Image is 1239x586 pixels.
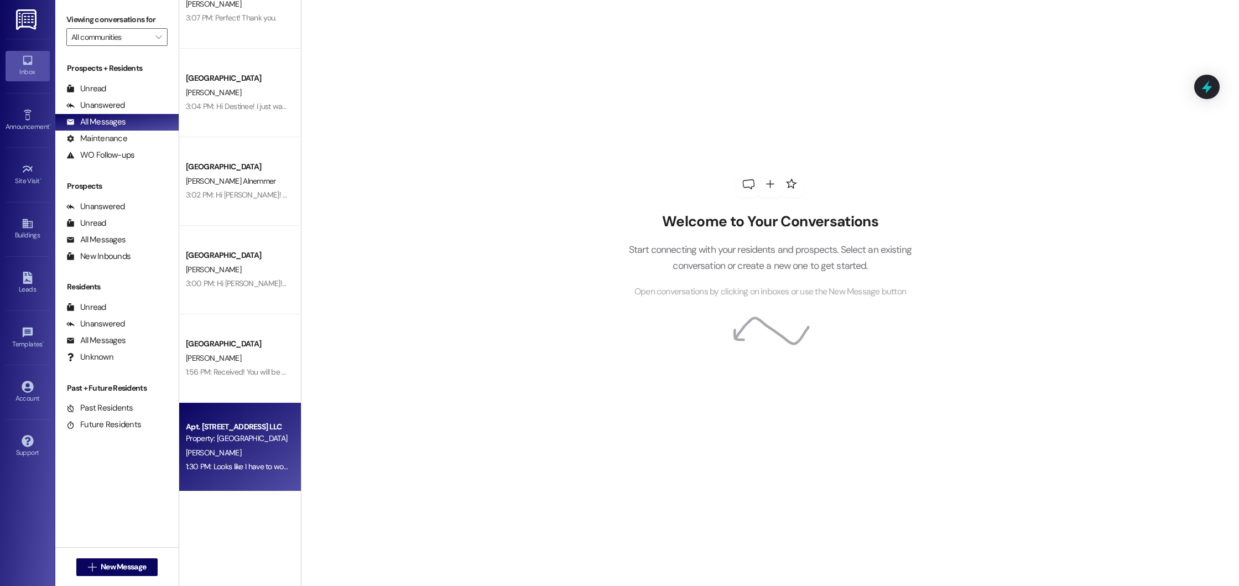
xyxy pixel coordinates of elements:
div: Unread [66,83,106,95]
div: Future Residents [66,419,141,431]
span: • [40,175,41,183]
span: [PERSON_NAME] Alnemmer [186,176,276,186]
div: Prospects + Residents [55,63,179,74]
div: [GEOGRAPHIC_DATA] [186,250,288,261]
a: Site Visit • [6,160,50,190]
span: [PERSON_NAME] [186,353,241,363]
span: New Message [101,561,146,573]
div: Residents [55,281,179,293]
div: [GEOGRAPHIC_DATA] [186,161,288,173]
a: Templates • [6,323,50,353]
div: Prospects [55,180,179,192]
span: [PERSON_NAME] [186,265,241,274]
div: Unanswered [66,318,125,330]
div: 1:30 PM: Looks like I have to work a lil late. If I miss you can u please put my new mail box key... [186,461,979,471]
div: 3:00 PM: Hi [PERSON_NAME]! I just wanted to reach out and thank you for coming by our community l... [186,278,978,288]
div: Past Residents [66,402,133,414]
div: 3:04 PM: Hi Destinee! I just wanted to reach out and thank you for coming by our community last w... [186,101,1142,111]
a: Leads [6,268,50,298]
div: Property: [GEOGRAPHIC_DATA] [186,433,288,444]
div: Past + Future Residents [55,382,179,394]
div: 1:56 PM: Received! You will be able to give that information once you're here, we give you certai... [186,367,757,377]
span: • [49,121,51,129]
div: Unread [66,217,106,229]
div: Apt. [STREET_ADDRESS] LLC [186,421,288,433]
div: Maintenance [66,133,127,144]
a: Account [6,377,50,407]
button: New Message [76,558,158,576]
div: Unanswered [66,201,125,212]
div: New Inbounds [66,251,131,262]
div: WO Follow-ups [66,149,134,161]
a: Inbox [6,51,50,81]
div: All Messages [66,335,126,346]
input: All communities [71,28,150,46]
p: Start connecting with your residents and prospects. Select an existing conversation or create a n... [612,242,928,273]
div: Unanswered [66,100,125,111]
div: 3:02 PM: Hi [PERSON_NAME]! I just wanted to reach out and thank you for coming by our community l... [186,190,1168,200]
i:  [155,33,162,42]
a: Support [6,432,50,461]
div: [GEOGRAPHIC_DATA] [186,72,288,84]
img: ResiDesk Logo [16,9,39,30]
div: All Messages [66,116,126,128]
span: [PERSON_NAME] [186,448,241,458]
a: Buildings [6,214,50,244]
span: Open conversations by clicking on inboxes or use the New Message button [634,285,906,299]
span: • [43,339,44,346]
h2: Welcome to Your Conversations [612,213,928,231]
i:  [88,563,96,572]
div: [GEOGRAPHIC_DATA] [186,338,288,350]
div: Unknown [66,351,113,363]
span: [PERSON_NAME] [186,87,241,97]
div: 3:07 PM: Perfect! Thank you. [186,13,276,23]
div: Unread [66,302,106,313]
div: All Messages [66,234,126,246]
label: Viewing conversations for [66,11,168,28]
